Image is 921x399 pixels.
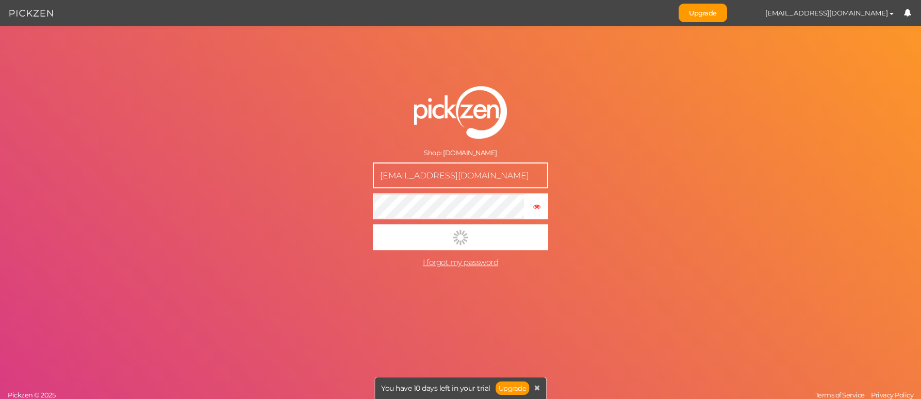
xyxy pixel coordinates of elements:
[423,257,498,267] a: I forgot my password
[381,385,490,392] span: You have 10 days left in your trial
[373,162,548,188] input: E-mail
[871,391,913,399] span: Privacy Policy
[373,149,548,157] div: Shop: [DOMAIN_NAME]
[5,391,58,399] a: Pickzen © 2025
[9,7,53,20] img: Pickzen logo
[868,391,916,399] a: Privacy Policy
[496,381,530,395] a: Upgrade
[737,4,755,22] img: fdfc6ecdeee39efed79157e7c81fd463
[815,391,865,399] span: Terms of Service
[679,4,727,22] a: Upgrade
[755,4,903,22] button: [EMAIL_ADDRESS][DOMAIN_NAME]
[813,391,867,399] a: Terms of Service
[765,9,888,17] span: [EMAIL_ADDRESS][DOMAIN_NAME]
[414,87,507,139] img: pz-logo-white.png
